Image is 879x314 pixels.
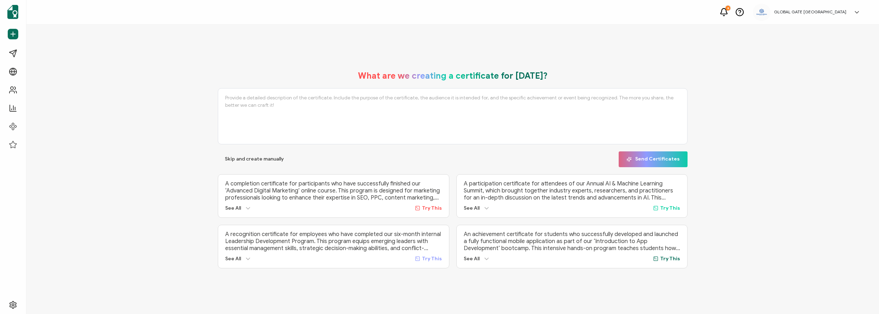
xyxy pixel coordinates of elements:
[660,256,680,262] span: Try This
[464,180,680,201] p: A participation certificate for attendees of our Annual AI & Machine Learning Summit, which broug...
[464,205,480,211] span: See All
[225,205,241,211] span: See All
[626,157,680,162] span: Send Certificates
[619,151,688,167] button: Send Certificates
[660,205,680,211] span: Try This
[422,205,442,211] span: Try This
[225,180,442,201] p: A completion certificate for participants who have successfully finished our ‘Advanced Digital Ma...
[464,256,480,262] span: See All
[844,280,879,314] iframe: Chat Widget
[756,9,767,15] img: e9577900-1fdb-4835-9c17-af1fc5580454.png
[358,71,548,81] h1: What are we creating a certificate for [DATE]?
[225,256,241,262] span: See All
[225,231,442,252] p: A recognition certificate for employees who have completed our six-month internal Leadership Deve...
[225,157,284,162] span: Skip and create manually
[774,9,846,14] h5: GLOBAL GATE [GEOGRAPHIC_DATA]
[218,151,291,167] button: Skip and create manually
[7,5,18,19] img: sertifier-logomark-colored.svg
[725,6,730,11] div: 8
[464,231,680,252] p: An achievement certificate for students who successfully developed and launched a fully functiona...
[422,256,442,262] span: Try This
